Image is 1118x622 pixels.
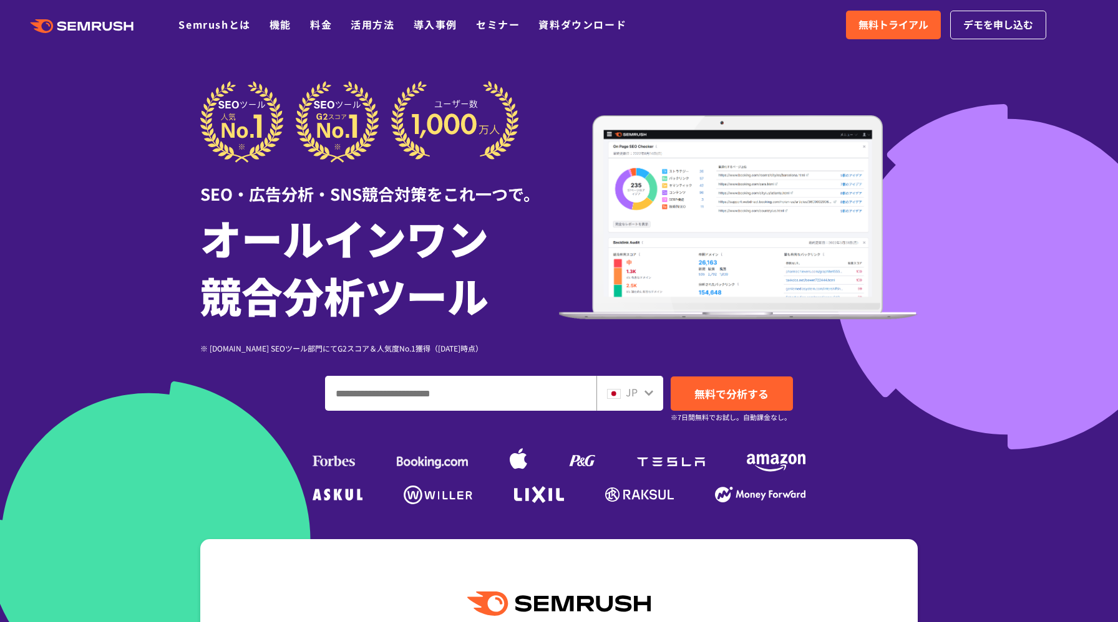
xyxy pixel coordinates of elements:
a: 活用方法 [351,17,394,32]
a: 機能 [270,17,291,32]
a: Semrushとは [178,17,250,32]
a: セミナー [476,17,520,32]
div: ※ [DOMAIN_NAME] SEOツール部門にてG2スコア＆人気度No.1獲得（[DATE]時点） [200,342,559,354]
a: 無料で分析する [671,376,793,411]
span: 無料で分析する [694,386,769,401]
a: 無料トライアル [846,11,941,39]
img: Semrush [467,591,651,616]
a: 導入事例 [414,17,457,32]
span: JP [626,385,638,400]
input: ドメイン、キーワードまたはURLを入力してください [326,376,596,410]
span: 無料トライアル [858,17,928,33]
span: デモを申し込む [963,17,1033,33]
a: 資料ダウンロード [538,17,626,32]
a: デモを申し込む [950,11,1046,39]
a: 料金 [310,17,332,32]
small: ※7日間無料でお試し。自動課金なし。 [671,411,791,423]
div: SEO・広告分析・SNS競合対策をこれ一つで。 [200,163,559,206]
h1: オールインワン 競合分析ツール [200,209,559,323]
